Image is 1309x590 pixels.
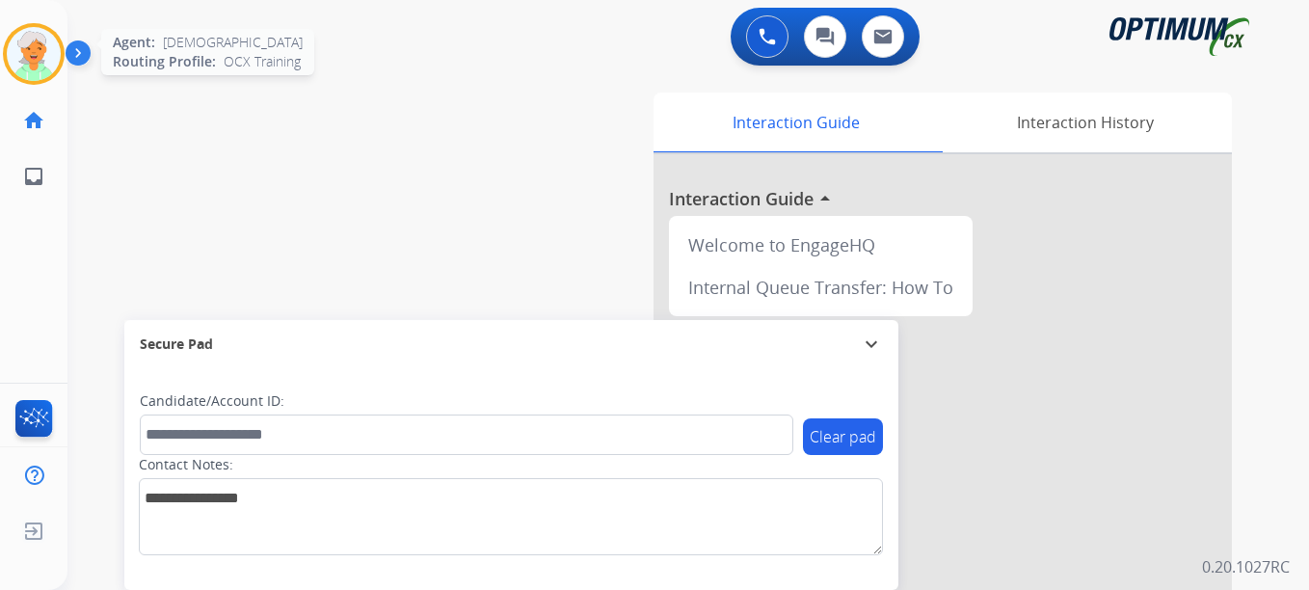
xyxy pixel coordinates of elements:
[1202,555,1290,578] p: 0.20.1027RC
[140,391,284,411] label: Candidate/Account ID:
[860,333,883,356] mat-icon: expand_more
[22,165,45,188] mat-icon: inbox
[677,224,965,266] div: Welcome to EngageHQ
[938,93,1232,152] div: Interaction History
[113,52,216,71] span: Routing Profile:
[113,33,155,52] span: Agent:
[7,27,61,81] img: avatar
[803,418,883,455] button: Clear pad
[224,52,301,71] span: OCX Training
[163,33,303,52] span: [DEMOGRAPHIC_DATA]
[677,266,965,308] div: Internal Queue Transfer: How To
[140,335,213,354] span: Secure Pad
[139,455,233,474] label: Contact Notes:
[22,109,45,132] mat-icon: home
[654,93,938,152] div: Interaction Guide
